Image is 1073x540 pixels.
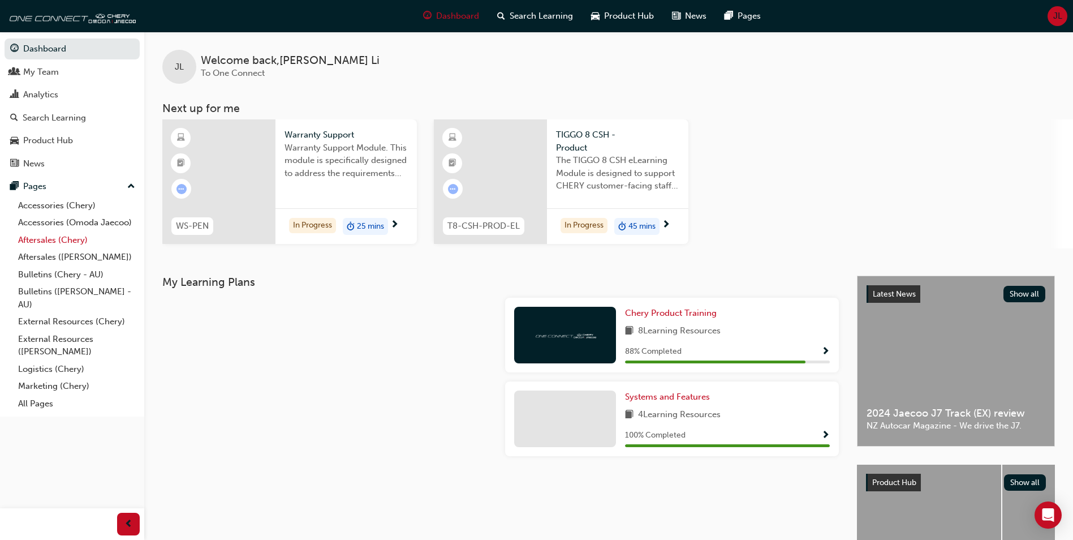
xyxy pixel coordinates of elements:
a: External Resources (Chery) [14,313,140,331]
div: Search Learning [23,112,86,125]
span: TIGGO 8 CSH - Product [556,128,679,154]
span: Search Learning [510,10,573,23]
img: oneconnect [534,329,596,340]
img: oneconnect [6,5,136,27]
span: next-icon [390,220,399,230]
span: Show Progress [821,347,830,357]
span: Show Progress [821,431,830,441]
a: pages-iconPages [716,5,770,28]
a: My Team [5,62,140,83]
span: next-icon [662,220,670,230]
button: Show all [1003,286,1046,302]
span: learningResourceType_ELEARNING-icon [177,131,185,145]
a: Product HubShow all [866,474,1046,492]
a: Marketing (Chery) [14,378,140,395]
a: Chery Product Training [625,307,721,320]
span: learningResourceType_ELEARNING-icon [449,131,456,145]
span: Product Hub [872,478,916,487]
a: WS-PENWarranty SupportWarranty Support Module. This module is specifically designed to address th... [162,119,417,244]
span: car-icon [10,136,19,146]
span: News [685,10,706,23]
span: up-icon [127,179,135,194]
a: All Pages [14,395,140,413]
span: booktick-icon [177,156,185,171]
span: JL [1053,10,1062,23]
a: Product Hub [5,130,140,151]
button: Pages [5,176,140,197]
div: Open Intercom Messenger [1035,502,1062,529]
span: 25 mins [357,220,384,233]
a: Logistics (Chery) [14,361,140,378]
span: 88 % Completed [625,345,682,358]
span: To One Connect [201,68,265,78]
h3: Next up for me [144,102,1073,115]
a: External Resources ([PERSON_NAME]) [14,331,140,361]
span: pages-icon [725,9,733,23]
a: Latest NewsShow all [867,285,1045,303]
span: T8-CSH-PROD-EL [447,220,520,233]
span: 100 % Completed [625,429,686,442]
a: Bulletins (Chery - AU) [14,266,140,284]
span: book-icon [625,324,634,338]
span: pages-icon [10,182,19,192]
span: search-icon [10,113,18,123]
a: Aftersales ([PERSON_NAME]) [14,248,140,266]
button: JL [1048,6,1067,26]
span: Latest News [873,289,916,299]
span: JL [175,61,184,74]
span: news-icon [672,9,680,23]
span: learningRecordVerb_ATTEMPT-icon [448,184,458,194]
a: Accessories (Chery) [14,197,140,215]
a: News [5,153,140,174]
span: chart-icon [10,90,19,100]
span: Systems and Features [625,392,710,402]
button: DashboardMy TeamAnalyticsSearch LearningProduct HubNews [5,36,140,176]
span: 4 Learning Resources [638,408,721,422]
a: Accessories (Omoda Jaecoo) [14,214,140,232]
div: Pages [23,180,46,193]
span: guage-icon [10,44,19,54]
a: guage-iconDashboard [414,5,488,28]
span: Warranty Support Module. This module is specifically designed to address the requirements and pro... [285,142,408,180]
span: 45 mins [628,220,656,233]
span: booktick-icon [449,156,456,171]
a: T8-CSH-PROD-ELTIGGO 8 CSH - ProductThe TIGGO 8 CSH eLearning Module is designed to support CHERY ... [434,119,688,244]
div: In Progress [561,218,607,233]
div: Product Hub [23,134,73,147]
div: News [23,157,45,170]
button: Show Progress [821,428,830,443]
span: Welcome back , [PERSON_NAME] Li [201,54,380,67]
a: car-iconProduct Hub [582,5,663,28]
span: guage-icon [423,9,432,23]
span: Dashboard [436,10,479,23]
a: Aftersales (Chery) [14,232,140,249]
span: prev-icon [124,517,133,532]
span: WS-PEN [176,220,209,233]
span: Product Hub [604,10,654,23]
a: Systems and Features [625,391,714,404]
span: learningRecordVerb_ATTEMPT-icon [176,184,187,194]
a: Analytics [5,84,140,105]
span: news-icon [10,159,19,169]
button: Show all [1004,474,1046,491]
span: Pages [738,10,761,23]
span: Chery Product Training [625,308,717,318]
span: Warranty Support [285,128,408,142]
div: In Progress [289,218,336,233]
a: news-iconNews [663,5,716,28]
span: 8 Learning Resources [638,324,721,338]
div: Analytics [23,88,58,101]
span: book-icon [625,408,634,422]
a: Dashboard [5,38,140,59]
span: 2024 Jaecoo J7 Track (EX) review [867,407,1045,420]
span: car-icon [591,9,600,23]
span: The TIGGO 8 CSH eLearning Module is designed to support CHERY customer-facing staff with the prod... [556,154,679,192]
a: search-iconSearch Learning [488,5,582,28]
span: duration-icon [347,219,355,234]
h3: My Learning Plans [162,276,839,289]
span: search-icon [497,9,505,23]
a: Search Learning [5,108,140,128]
a: Bulletins ([PERSON_NAME] - AU) [14,283,140,313]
